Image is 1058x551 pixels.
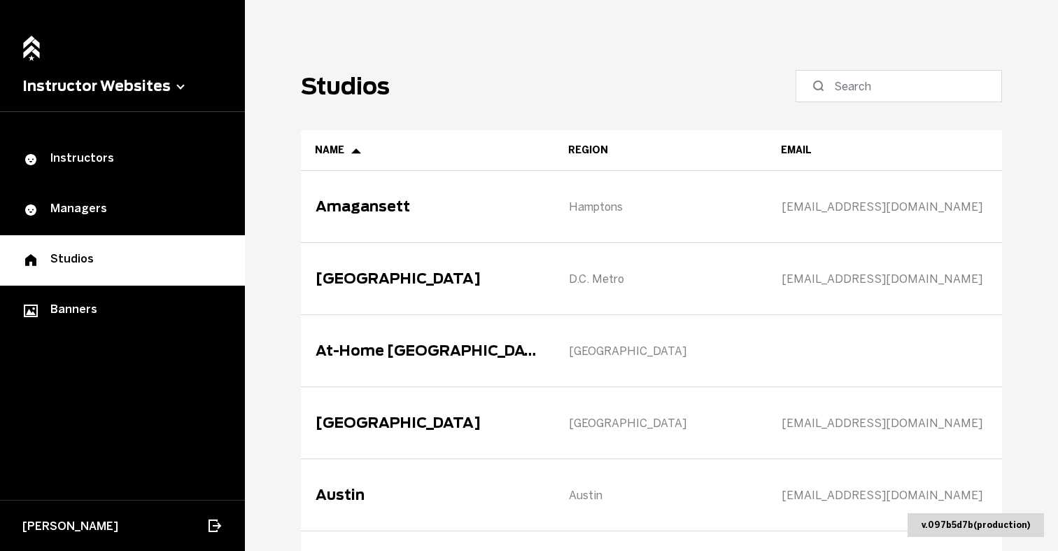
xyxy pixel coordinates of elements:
[19,28,44,58] a: Home
[316,487,365,503] div: Austin
[569,489,602,502] span: Austin
[554,130,767,171] th: Region
[782,489,982,502] span: [EMAIL_ADDRESS][DOMAIN_NAME]
[316,270,481,287] div: [GEOGRAPHIC_DATA]
[301,73,390,100] h1: Studios
[22,519,118,533] span: [PERSON_NAME]
[199,510,230,541] button: Log out
[834,78,973,95] input: Search
[569,200,623,214] span: Hamptons
[316,414,481,431] div: [GEOGRAPHIC_DATA]
[316,342,539,359] div: At-Home [GEOGRAPHIC_DATA]
[569,272,624,286] span: D.C. Metro
[782,417,982,430] span: [EMAIL_ADDRESS][DOMAIN_NAME]
[22,78,223,95] button: Instructor Websites
[22,151,223,168] div: Instructors
[908,513,1044,537] div: v. 097b5d7b ( production )
[315,144,540,156] div: Name
[22,202,223,218] div: Managers
[22,302,223,319] div: Banners
[22,252,223,269] div: Studios
[782,200,982,214] span: [EMAIL_ADDRESS][DOMAIN_NAME]
[569,417,686,430] span: [GEOGRAPHIC_DATA]
[782,272,982,286] span: [EMAIL_ADDRESS][DOMAIN_NAME]
[316,198,410,215] div: Amagansett
[569,344,686,358] span: [GEOGRAPHIC_DATA]
[301,130,554,171] th: Toggle SortBy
